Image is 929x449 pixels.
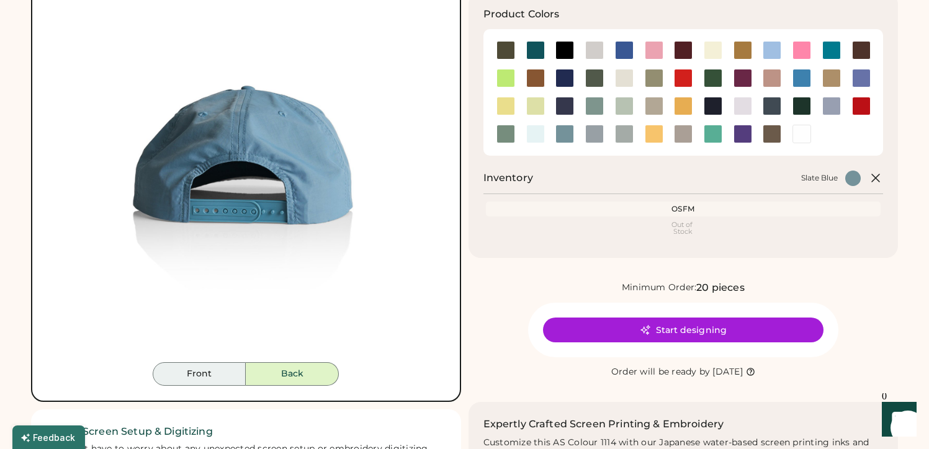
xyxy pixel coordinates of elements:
div: [DATE] [712,366,743,378]
button: Start designing [543,318,824,342]
button: Back [246,362,339,386]
h3: Product Colors [483,7,560,22]
div: Slate Blue [801,173,838,183]
h2: Expertly Crafted Screen Printing & Embroidery [483,417,724,432]
iframe: Front Chat [870,393,923,447]
h2: Inventory [483,171,533,185]
div: 20 pieces [696,280,744,295]
button: Front [153,362,246,386]
div: Minimum Order: [622,282,697,294]
h2: ✓ Free Screen Setup & Digitizing [46,424,446,439]
div: Out of Stock [488,221,879,235]
div: Order will be ready by [611,366,711,378]
div: OSFM [488,204,879,214]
